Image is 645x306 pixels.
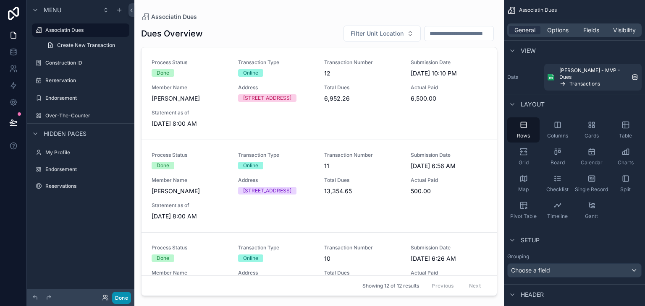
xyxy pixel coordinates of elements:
[547,132,568,139] span: Columns
[619,132,632,139] span: Table
[510,213,537,220] span: Pivot Table
[32,74,129,87] a: Rerservation
[581,159,603,166] span: Calendar
[618,159,634,166] span: Charts
[585,132,599,139] span: Cards
[583,26,599,34] span: Fields
[548,74,554,80] img: Google Sheets logo
[575,198,608,223] button: Gantt
[45,183,128,189] label: Reservations
[45,166,128,173] label: Endorsement
[569,80,600,87] span: Transactions
[541,144,574,169] button: Board
[547,213,568,220] span: Timeline
[575,144,608,169] button: Calendar
[32,56,129,70] a: Construction ID
[613,26,636,34] span: Visibility
[517,132,530,139] span: Rows
[575,171,608,196] button: Single Record
[44,130,87,138] span: Hidden pages
[57,42,115,49] span: Create New Transaction
[541,198,574,223] button: Timeline
[519,7,557,13] span: Associatin Dues
[32,109,129,122] a: Over-The-Counter
[547,26,569,34] span: Options
[609,144,642,169] button: Charts
[508,264,641,277] div: Choose a field
[45,149,128,156] label: My Profile
[585,213,598,220] span: Gantt
[551,159,565,166] span: Board
[575,186,608,193] span: Single Record
[507,117,540,143] button: Rows
[609,117,642,143] button: Table
[507,253,529,260] label: Grouping
[507,198,540,223] button: Pivot Table
[521,290,544,299] span: Header
[32,91,129,105] a: Endorsement
[546,186,569,193] span: Checklist
[45,27,124,34] label: Associatin Dues
[45,112,128,119] label: Over-The-Counter
[45,60,128,66] label: Construction ID
[620,186,631,193] span: Split
[541,117,574,143] button: Columns
[609,171,642,196] button: Split
[362,283,419,289] span: Showing 12 of 12 results
[32,23,129,37] a: Associatin Dues
[112,292,131,304] button: Done
[32,163,129,176] a: Endorsement
[32,179,129,193] a: Reservations
[519,159,529,166] span: Grid
[45,77,128,84] label: Rerservation
[507,74,541,80] label: Data
[541,171,574,196] button: Checklist
[521,100,545,109] span: Layout
[559,67,628,80] span: [PERSON_NAME] - MVP - Dues
[518,186,529,193] span: Map
[45,95,128,101] label: Endorsement
[521,236,540,244] span: Setup
[44,6,61,14] span: Menu
[507,144,540,169] button: Grid
[544,64,642,91] a: [PERSON_NAME] - MVP - DuesTransactions
[32,146,129,159] a: My Profile
[575,117,608,143] button: Cards
[514,26,535,34] span: General
[42,39,129,52] a: Create New Transaction
[507,263,642,277] button: Choose a field
[507,171,540,196] button: Map
[521,47,536,55] span: View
